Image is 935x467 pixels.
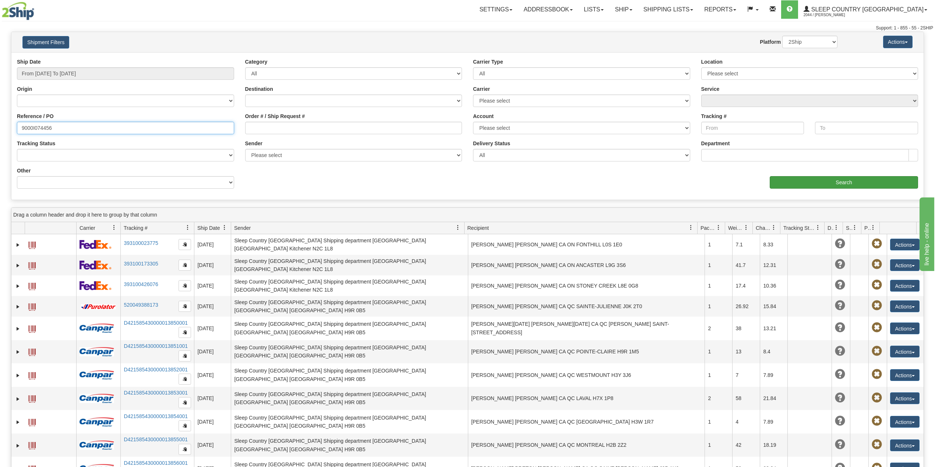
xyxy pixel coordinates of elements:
[28,439,36,450] a: Label
[231,234,468,255] td: Sleep Country [GEOGRAPHIC_DATA] Shipping department [GEOGRAPHIC_DATA] [GEOGRAPHIC_DATA] Kitchener...
[890,322,920,334] button: Actions
[124,224,148,232] span: Tracking #
[705,363,732,387] td: 1
[770,176,918,189] input: Search
[701,122,804,134] input: From
[848,221,861,234] a: Shipment Issues filter column settings
[701,58,723,65] label: Location
[28,392,36,404] a: Label
[705,234,732,255] td: 1
[108,221,120,234] a: Carrier filter column settings
[756,224,771,232] span: Charge
[194,387,231,410] td: [DATE]
[473,140,510,147] label: Delivery Status
[760,255,787,275] td: 12.31
[28,279,36,291] a: Label
[890,280,920,292] button: Actions
[701,224,716,232] span: Packages
[80,370,114,379] img: 14 - Canpar
[473,113,494,120] label: Account
[835,439,845,450] span: Unknown
[28,416,36,427] a: Label
[124,320,188,326] a: D421585430000013850001
[124,302,158,308] a: 520049388173
[179,374,191,385] button: Copy to clipboard
[468,434,705,457] td: [PERSON_NAME] [PERSON_NAME] CA QC MONTREAL H2B 2Z2
[14,442,22,449] a: Expand
[467,224,489,232] span: Recipient
[179,420,191,431] button: Copy to clipboard
[14,262,22,269] a: Expand
[452,221,464,234] a: Sender filter column settings
[740,221,752,234] a: Weight filter column settings
[783,224,815,232] span: Tracking Status
[705,296,732,317] td: 1
[890,439,920,451] button: Actions
[830,221,843,234] a: Delivery Status filter column settings
[728,224,744,232] span: Weight
[17,58,41,65] label: Ship Date
[14,303,22,310] a: Expand
[732,234,760,255] td: 7.1
[760,38,781,46] label: Platform
[28,238,36,250] a: Label
[918,196,934,271] iframe: chat widget
[179,301,191,312] button: Copy to clipboard
[872,416,882,426] span: Pickup Not Assigned
[234,224,251,232] span: Sender
[28,345,36,357] a: Label
[231,434,468,457] td: Sleep Country [GEOGRAPHIC_DATA] Shipping department [GEOGRAPHIC_DATA] [GEOGRAPHIC_DATA] [GEOGRAPH...
[468,410,705,434] td: [PERSON_NAME] [PERSON_NAME] CA QC [GEOGRAPHIC_DATA] H3W 1R7
[872,300,882,311] span: Pickup Not Assigned
[28,322,36,334] a: Label
[835,300,845,311] span: Unknown
[732,255,760,275] td: 41.7
[872,280,882,290] span: Pickup Not Assigned
[468,363,705,387] td: [PERSON_NAME] [PERSON_NAME] CA QC WESTMOUNT H3Y 3J6
[835,369,845,379] span: Unknown
[732,275,760,296] td: 17.4
[80,324,114,333] img: 14 - Canpar
[80,441,114,450] img: 14 - Canpar
[124,240,158,246] a: 393100023775
[578,0,609,19] a: Lists
[231,363,468,387] td: Sleep Country [GEOGRAPHIC_DATA] Shipping department [GEOGRAPHIC_DATA] [GEOGRAPHIC_DATA] [GEOGRAPH...
[473,85,490,93] label: Carrier
[468,275,705,296] td: [PERSON_NAME] [PERSON_NAME] CA ON STONEY CREEK L8E 0G8
[197,224,220,232] span: Ship Date
[14,395,22,403] a: Expand
[872,239,882,249] span: Pickup Not Assigned
[231,387,468,410] td: Sleep Country [GEOGRAPHIC_DATA] Shipping department [GEOGRAPHIC_DATA] [GEOGRAPHIC_DATA] [GEOGRAPH...
[14,372,22,379] a: Expand
[194,317,231,340] td: [DATE]
[712,221,725,234] a: Packages filter column settings
[760,434,787,457] td: 18.19
[732,410,760,434] td: 4
[518,0,578,19] a: Addressbook
[890,346,920,357] button: Actions
[14,348,22,356] a: Expand
[2,25,933,31] div: Support: 1 - 855 - 55 - 2SHIP
[245,58,268,65] label: Category
[80,260,112,270] img: 2 - FedEx Express®
[124,343,188,349] a: D421585430000013851001
[732,387,760,410] td: 58
[760,340,787,364] td: 8.4
[609,0,638,19] a: Ship
[17,167,31,174] label: Other
[179,327,191,338] button: Copy to clipboard
[828,224,834,232] span: Delivery Status
[468,317,705,340] td: [PERSON_NAME][DATE] [PERSON_NAME][DATE] CA QC [PERSON_NAME] SAINT-[STREET_ADDRESS]
[705,275,732,296] td: 1
[890,416,920,428] button: Actions
[760,234,787,255] td: 8.33
[231,296,468,317] td: Sleep Country [GEOGRAPHIC_DATA] Shipping department [GEOGRAPHIC_DATA] [GEOGRAPHIC_DATA] [GEOGRAPH...
[835,416,845,426] span: Unknown
[872,393,882,403] span: Pickup Not Assigned
[872,346,882,356] span: Pickup Not Assigned
[194,255,231,275] td: [DATE]
[798,0,933,19] a: Sleep Country [GEOGRAPHIC_DATA] 2044 / [PERSON_NAME]
[815,122,918,134] input: To
[124,261,158,267] a: 393100173305
[194,434,231,457] td: [DATE]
